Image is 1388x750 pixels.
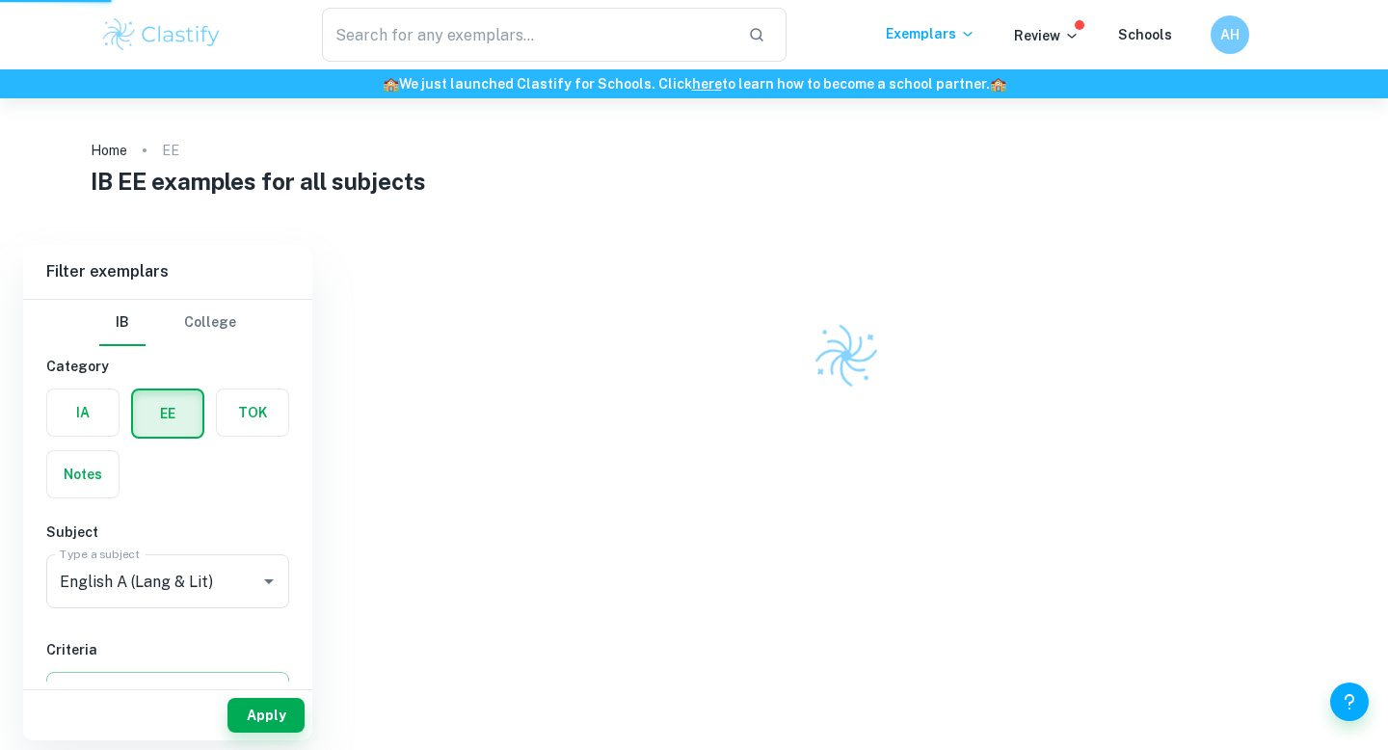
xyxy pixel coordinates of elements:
p: Exemplars [886,23,975,44]
div: Filter type choice [99,300,236,346]
p: Review [1014,25,1080,46]
button: Open [255,568,282,595]
button: EE [133,390,202,437]
h1: IB EE examples for all subjects [91,164,1298,199]
button: College [184,300,236,346]
a: Home [91,137,127,164]
button: AH [1211,15,1249,54]
button: IB [99,300,146,346]
a: Schools [1118,27,1172,42]
span: 🏫 [383,76,399,92]
button: Select [46,672,289,707]
input: Search for any exemplars... [322,8,733,62]
p: EE [162,140,179,161]
h6: AH [1219,24,1241,45]
button: IA [47,389,119,436]
img: Clastify logo [100,15,223,54]
a: here [692,76,722,92]
h6: Criteria [46,639,289,660]
h6: Subject [46,522,289,543]
button: Notes [47,451,119,497]
button: Apply [227,698,305,733]
h6: We just launched Clastify for Schools. Click to learn how to become a school partner. [4,73,1384,94]
h6: Category [46,356,289,377]
label: Type a subject [60,546,140,562]
button: TOK [217,389,288,436]
img: Clastify logo [810,319,884,393]
button: Help and Feedback [1330,683,1369,721]
h6: Filter exemplars [23,245,312,299]
span: 🏫 [990,76,1006,92]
